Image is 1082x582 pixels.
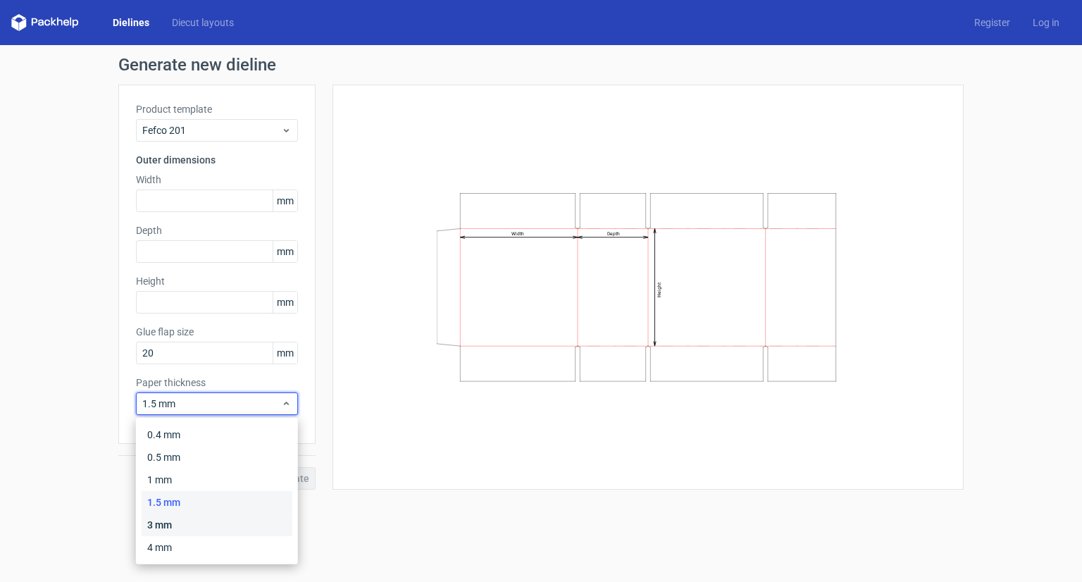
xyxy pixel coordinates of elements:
[136,325,298,339] label: Glue flap size
[136,173,298,187] label: Width
[136,376,298,390] label: Paper thickness
[511,231,524,237] text: Width
[136,153,298,167] h3: Outer dimensions
[142,491,292,514] div: 1.5 mm
[273,342,297,364] span: mm
[273,292,297,313] span: mm
[161,16,245,30] a: Diecut layouts
[607,231,620,237] text: Depth
[142,397,281,411] span: 1.5 mm
[963,16,1021,30] a: Register
[142,536,292,559] div: 4 mm
[273,241,297,262] span: mm
[142,446,292,469] div: 0.5 mm
[118,56,964,73] h1: Generate new dieline
[136,274,298,288] label: Height
[136,223,298,237] label: Depth
[142,123,281,137] span: Fefco 201
[657,283,662,297] text: Height
[1021,16,1071,30] a: Log in
[142,423,292,446] div: 0.4 mm
[273,190,297,211] span: mm
[142,469,292,491] div: 1 mm
[101,16,161,30] a: Dielines
[142,514,292,536] div: 3 mm
[136,102,298,116] label: Product template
